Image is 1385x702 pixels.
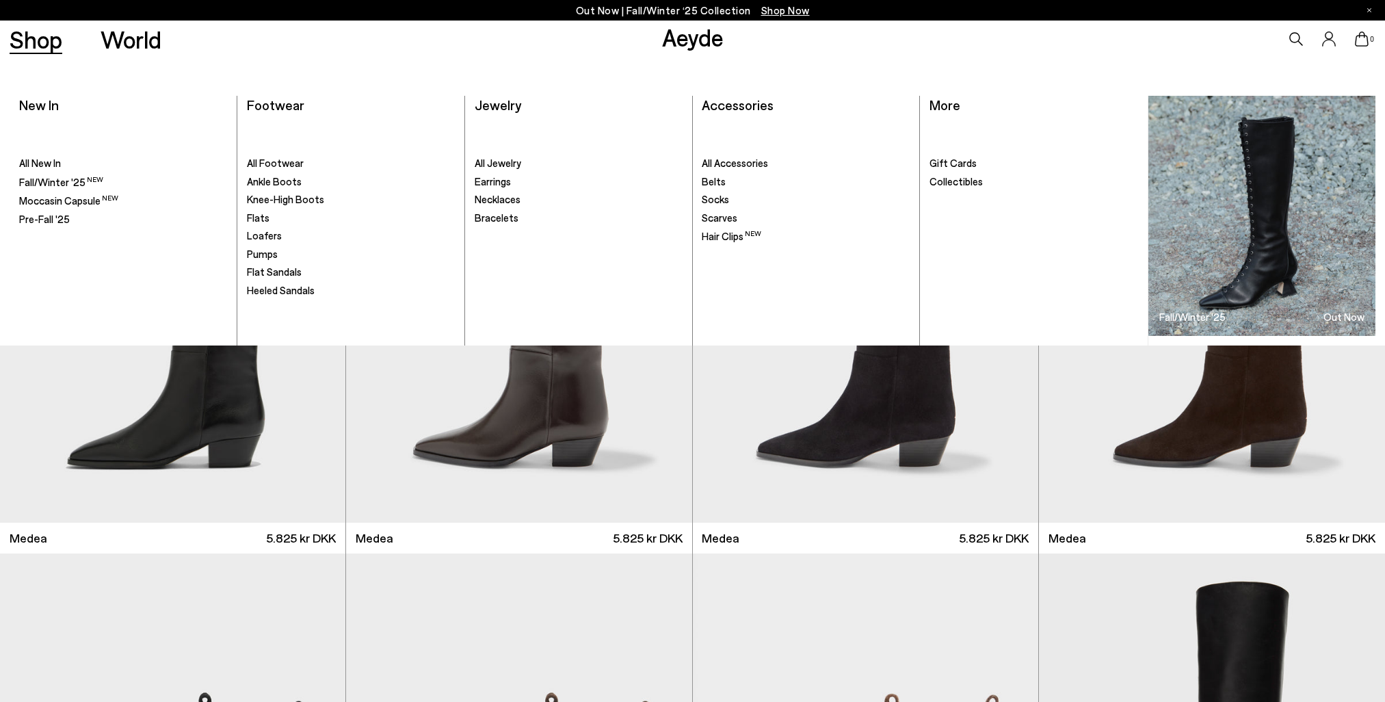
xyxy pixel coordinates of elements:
a: Knee-High Boots [247,193,455,207]
a: Collectibles [929,175,1138,189]
a: Fall/Winter '25 Out Now [1148,96,1375,336]
span: Flat Sandals [247,265,302,278]
a: Hair Clips [702,229,910,244]
a: Gift Cards [929,157,1138,170]
a: Moccasin Capsule [19,194,227,208]
span: All Accessories [702,157,768,169]
span: Medea [702,530,739,547]
a: Shop [10,27,62,51]
span: Loafers [247,229,282,242]
span: Pre-Fall '25 [19,213,70,225]
span: Medea [356,530,393,547]
span: 5.825 kr DKK [1306,530,1375,547]
span: Heeled Sandals [247,284,315,296]
a: Medea 5.825 kr DKK [1039,523,1385,554]
span: 0 [1369,36,1375,43]
a: Bracelets [475,211,683,225]
span: Earrings [475,175,511,187]
a: Earrings [475,175,683,189]
span: All Footwear [247,157,304,169]
span: Flats [247,211,269,224]
span: Pumps [247,248,278,260]
span: Socks [702,193,729,205]
a: Flats [247,211,455,225]
span: Ankle Boots [247,175,302,187]
img: Group_1295_900x.jpg [1148,96,1375,336]
a: 0 [1355,31,1369,47]
span: Scarves [702,211,737,224]
a: All Jewelry [475,157,683,170]
a: All Footwear [247,157,455,170]
span: Knee-High Boots [247,193,324,205]
span: All Jewelry [475,157,521,169]
a: Accessories [702,96,774,113]
span: Hair Clips [702,230,761,242]
a: All New In [19,157,227,170]
span: 5.825 kr DKK [959,530,1029,547]
a: Socks [702,193,910,207]
a: Pre-Fall '25 [19,213,227,226]
a: Loafers [247,229,455,243]
span: Collectibles [929,175,983,187]
a: Pumps [247,248,455,261]
a: Medea 5.825 kr DKK [693,523,1038,554]
h3: Fall/Winter '25 [1159,312,1226,322]
a: Flat Sandals [247,265,455,279]
span: 5.825 kr DKK [266,530,336,547]
h3: Out Now [1323,312,1364,322]
a: Jewelry [475,96,521,113]
a: World [101,27,161,51]
a: Footwear [247,96,304,113]
a: All Accessories [702,157,910,170]
span: Medea [1048,530,1086,547]
span: All New In [19,157,61,169]
a: Aeyde [662,23,724,51]
span: Necklaces [475,193,520,205]
span: 5.825 kr DKK [613,530,683,547]
a: Necklaces [475,193,683,207]
span: Medea [10,530,47,547]
a: Heeled Sandals [247,284,455,298]
a: Ankle Boots [247,175,455,189]
span: Gift Cards [929,157,977,169]
a: Scarves [702,211,910,225]
span: Moccasin Capsule [19,194,118,207]
a: Fall/Winter '25 [19,175,227,190]
p: Out Now | Fall/Winter ‘25 Collection [576,2,810,19]
span: Fall/Winter '25 [19,176,103,188]
a: New In [19,96,59,113]
a: Belts [702,175,910,189]
a: Medea 5.825 kr DKK [346,523,691,554]
span: Belts [702,175,726,187]
span: Navigate to /collections/new-in [761,4,810,16]
a: More [929,96,960,113]
span: Bracelets [475,211,518,224]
